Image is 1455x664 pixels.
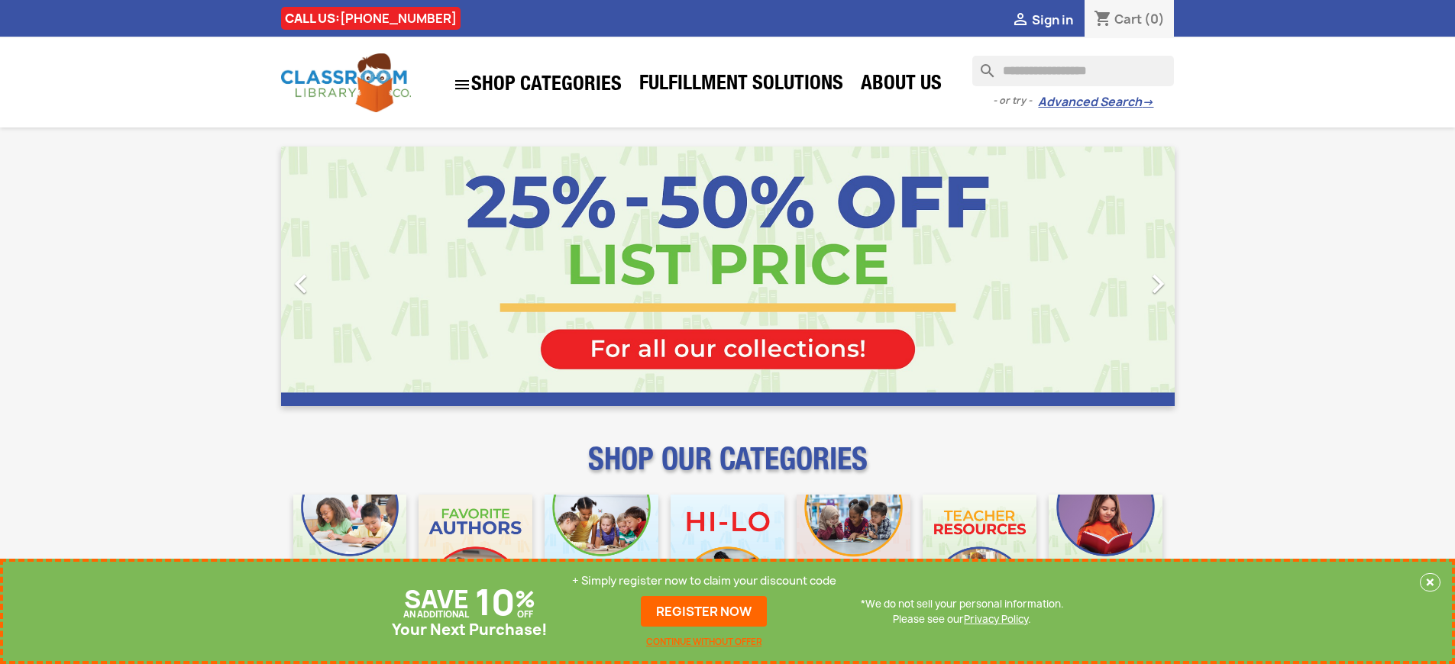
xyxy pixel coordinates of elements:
a: About Us [853,70,949,101]
ul: Carousel container [281,147,1175,406]
a: [PHONE_NUMBER] [340,10,457,27]
a: SHOP CATEGORIES [445,68,629,102]
span: - or try - [993,93,1038,108]
img: CLC_HiLo_Mobile.jpg [671,495,784,608]
a: Advanced Search→ [1038,95,1153,110]
i:  [453,76,471,94]
span: Sign in [1032,11,1073,28]
img: CLC_Favorite_Authors_Mobile.jpg [419,495,532,608]
img: CLC_Teacher_Resources_Mobile.jpg [923,495,1036,608]
i:  [1011,11,1030,30]
img: CLC_Phonics_And_Decodables_Mobile.jpg [545,495,658,608]
a: Fulfillment Solutions [632,70,851,101]
img: Classroom Library Company [281,53,411,112]
i:  [282,265,320,303]
img: CLC_Fiction_Nonfiction_Mobile.jpg [797,495,910,608]
span: (0) [1144,11,1165,27]
img: CLC_Dyslexia_Mobile.jpg [1049,495,1162,608]
span: → [1142,95,1153,110]
div: CALL US: [281,7,461,30]
a:  Sign in [1011,11,1073,28]
a: Next [1040,147,1175,406]
p: SHOP OUR CATEGORIES [281,455,1175,482]
input: Search [972,56,1174,86]
span: Cart [1114,11,1142,27]
i:  [1139,265,1177,303]
i: shopping_cart [1094,11,1112,29]
a: Previous [281,147,415,406]
i: search [972,56,991,74]
img: CLC_Bulk_Mobile.jpg [293,495,407,608]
